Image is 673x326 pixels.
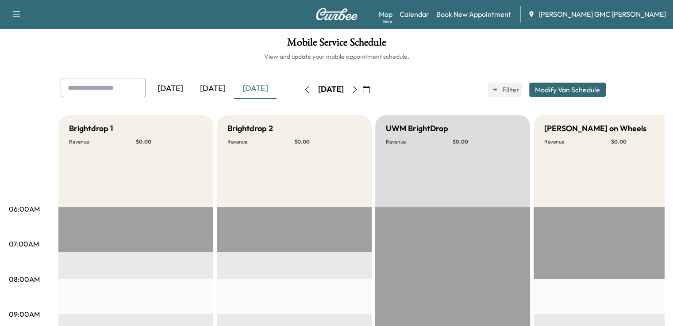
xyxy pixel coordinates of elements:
p: Revenue [386,138,453,145]
button: Modify Van Schedule [529,83,606,97]
p: Revenue [69,138,136,145]
img: Curbee Logo [315,8,358,20]
div: [DATE] [234,79,277,99]
p: Revenue [227,138,294,145]
a: Book New Appointment [436,9,511,19]
a: MapBeta [379,9,392,19]
h5: UWM BrightDrop [386,122,448,135]
p: 08:00AM [9,274,40,284]
p: Revenue [544,138,611,145]
h6: View and update your mobile appointment schedule. [9,52,664,61]
p: $ 0.00 [453,138,519,145]
h1: Mobile Service Schedule [9,37,664,52]
div: [DATE] [318,84,344,95]
h5: Brightdrop 1 [69,122,113,135]
h5: [PERSON_NAME] on Wheels [544,122,646,135]
div: [DATE] [192,79,234,99]
p: 06:00AM [9,204,40,214]
p: 07:00AM [9,239,39,249]
h5: Brightdrop 2 [227,122,273,135]
div: Beta [383,18,392,25]
p: 09:00AM [9,309,40,319]
p: $ 0.00 [136,138,203,145]
span: Filter [502,84,518,95]
span: [PERSON_NAME] GMC [PERSON_NAME] [538,9,666,19]
button: Filter [488,83,522,97]
p: $ 0.00 [294,138,361,145]
div: [DATE] [149,79,192,99]
a: Calendar [400,9,429,19]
